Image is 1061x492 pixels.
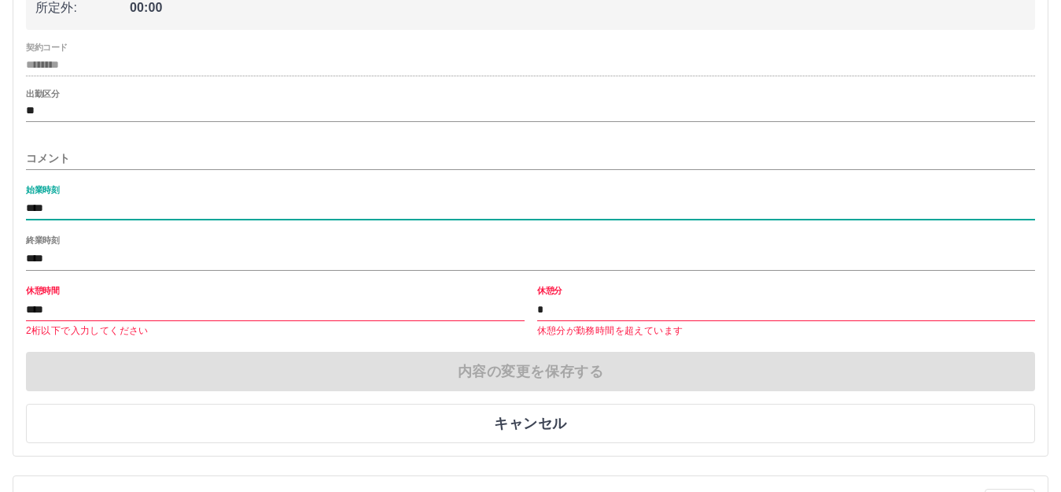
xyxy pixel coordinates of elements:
p: 2桁以下で入力してください [26,324,525,339]
label: 出勤区分 [26,87,59,99]
label: 契約コード [26,42,68,54]
label: 終業時刻 [26,234,59,246]
label: 始業時刻 [26,183,59,195]
button: キャンセル [26,404,1035,443]
label: 休憩時間 [26,285,59,297]
p: 休憩分が勤務時間を超えています [537,324,1036,339]
label: 休憩分 [537,285,562,297]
